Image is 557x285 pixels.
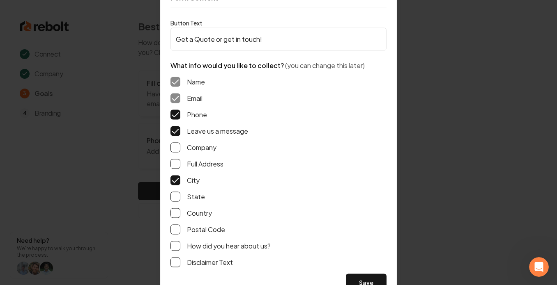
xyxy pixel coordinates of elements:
label: Country [187,208,212,218]
label: Email [187,93,203,103]
label: Button Text [170,19,202,26]
label: Name [187,77,205,87]
label: Full Address [187,159,223,169]
label: Company [187,142,216,152]
span: (you can change this later) [285,61,365,69]
label: How did you hear about us? [187,241,271,251]
label: Disclaimer Text [187,257,233,267]
label: Postal Code [187,224,225,234]
label: State [187,192,205,201]
label: Leave us a message [187,126,248,136]
input: Button Text [170,27,387,50]
p: What info would you like to collect? [170,60,387,70]
label: City [187,175,200,185]
iframe: Intercom live chat [529,257,549,277]
label: Phone [187,109,207,119]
